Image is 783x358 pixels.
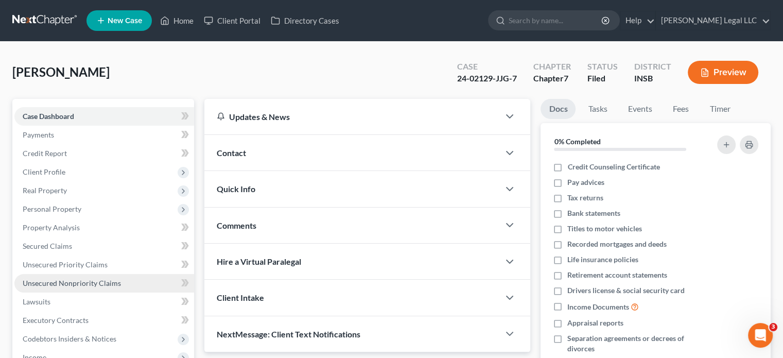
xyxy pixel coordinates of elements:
[23,260,108,269] span: Unsecured Priority Claims
[656,11,770,30] a: [PERSON_NAME] Legal LLC
[217,257,301,266] span: Hire a Virtual Paralegal
[23,297,50,306] span: Lawsuits
[567,318,623,328] span: Appraisal reports
[14,274,194,293] a: Unsecured Nonpriority Claims
[14,311,194,330] a: Executory Contracts
[587,61,618,73] div: Status
[567,162,659,172] span: Credit Counseling Certificate
[769,323,777,331] span: 3
[533,73,571,84] div: Chapter
[14,293,194,311] a: Lawsuits
[567,302,629,312] span: Income Documents
[23,279,121,287] span: Unsecured Nonpriority Claims
[634,61,671,73] div: District
[23,316,89,325] span: Executory Contracts
[509,11,603,30] input: Search by name...
[457,61,517,73] div: Case
[567,254,638,265] span: Life insurance policies
[587,73,618,84] div: Filed
[567,224,642,234] span: Titles to motor vehicles
[567,239,667,249] span: Recorded mortgages and deeds
[23,223,80,232] span: Property Analysis
[619,99,660,119] a: Events
[567,193,603,203] span: Tax returns
[567,270,667,280] span: Retirement account statements
[217,148,246,158] span: Contact
[217,293,264,302] span: Client Intake
[266,11,344,30] a: Directory Cases
[14,237,194,255] a: Secured Claims
[688,61,758,84] button: Preview
[533,61,571,73] div: Chapter
[564,73,568,83] span: 7
[23,334,116,343] span: Codebtors Insiders & Notices
[567,333,704,354] span: Separation agreements or decrees of divorces
[23,112,74,121] span: Case Dashboard
[664,99,697,119] a: Fees
[14,218,194,237] a: Property Analysis
[14,255,194,274] a: Unsecured Priority Claims
[748,323,773,348] iframe: Intercom live chat
[620,11,655,30] a: Help
[155,11,199,30] a: Home
[580,99,615,119] a: Tasks
[567,208,620,218] span: Bank statements
[701,99,738,119] a: Timer
[14,144,194,163] a: Credit Report
[217,329,360,339] span: NextMessage: Client Text Notifications
[217,184,255,194] span: Quick Info
[23,186,67,195] span: Real Property
[23,149,67,158] span: Credit Report
[14,126,194,144] a: Payments
[457,73,517,84] div: 24-02129-JJG-7
[567,177,604,187] span: Pay advices
[554,137,600,146] strong: 0% Completed
[23,204,81,213] span: Personal Property
[217,220,256,230] span: Comments
[567,285,685,296] span: Drivers license & social security card
[23,167,65,176] span: Client Profile
[23,242,72,250] span: Secured Claims
[217,111,487,122] div: Updates & News
[14,107,194,126] a: Case Dashboard
[541,99,576,119] a: Docs
[12,64,110,79] span: [PERSON_NAME]
[199,11,266,30] a: Client Portal
[108,17,142,25] span: New Case
[634,73,671,84] div: INSB
[23,130,54,139] span: Payments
